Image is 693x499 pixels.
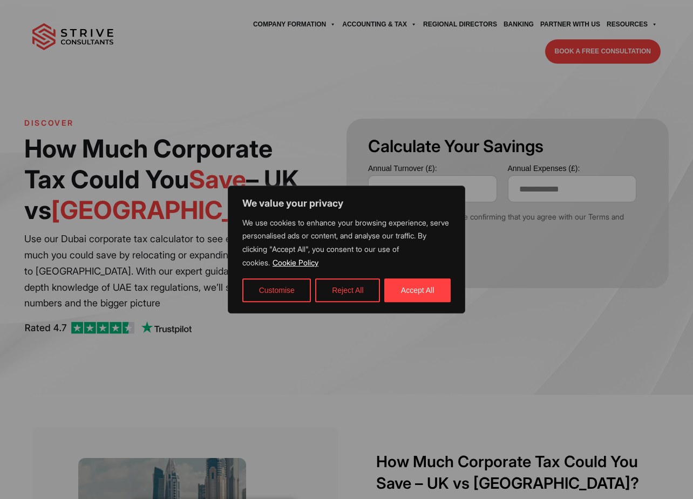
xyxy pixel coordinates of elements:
p: We value your privacy [242,197,451,210]
div: We value your privacy [228,186,465,314]
button: Reject All [315,278,380,302]
button: Customise [242,278,311,302]
a: Cookie Policy [272,257,319,268]
button: Accept All [384,278,451,302]
p: We use cookies to enhance your browsing experience, serve personalised ads or content, and analys... [242,216,451,270]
